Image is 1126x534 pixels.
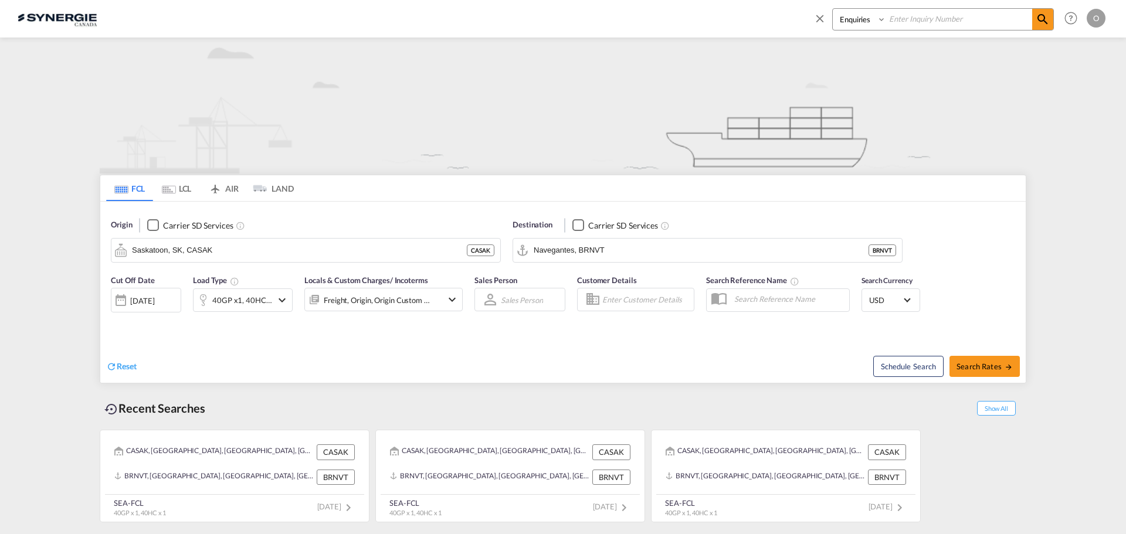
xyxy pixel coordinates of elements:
md-pagination-wrapper: Use the left and right arrow keys to navigate between tabs [106,175,294,201]
md-icon: icon-refresh [106,361,117,372]
div: Carrier SD Services [588,220,658,232]
md-icon: icon-airplane [208,182,222,191]
div: 40GP x1 40HC x1 [212,292,272,308]
input: Search by Port [132,242,467,259]
div: [DATE] [130,295,154,306]
span: Show All [977,401,1016,416]
div: O [1087,9,1105,28]
div: BRNVT, Navegantes, Brazil, South America, Americas [666,470,865,485]
md-icon: Your search will be saved by the below given name [790,277,799,286]
span: 40GP x 1, 40HC x 1 [114,509,166,516]
span: / Incoterms [390,275,428,285]
md-icon: icon-chevron-down [275,293,289,307]
span: Sales Person [474,275,517,285]
span: Destination [513,219,552,231]
div: [DATE] [111,288,181,312]
md-icon: icon-arrow-right [1005,363,1013,371]
md-checkbox: Checkbox No Ink [572,219,658,232]
md-icon: icon-close [813,12,826,25]
div: Help [1061,8,1087,29]
span: icon-close [813,8,832,36]
input: Search Reference Name [728,290,849,308]
span: icon-magnify [1032,9,1053,30]
span: 40GP x 1, 40HC x 1 [389,509,442,516]
recent-search-card: CASAK, [GEOGRAPHIC_DATA], [GEOGRAPHIC_DATA], [GEOGRAPHIC_DATA], [GEOGRAPHIC_DATA], [GEOGRAPHIC_DA... [100,430,369,522]
button: Note: By default Schedule search will only considerorigin ports, destination ports and cut off da... [873,356,944,377]
input: Enter Inquiry Number [886,9,1032,29]
span: Cut Off Date [111,275,155,285]
div: 40GP x1 40HC x1icon-chevron-down [193,288,293,312]
span: Search Reference Name [706,275,799,285]
md-icon: icon-chevron-down [445,292,459,307]
div: CASAK, Saskatoon, SK, Canada, North America, Americas [390,444,589,460]
md-input-container: Saskatoon, SK, CASAK [111,239,500,262]
span: Origin [111,219,132,231]
span: [DATE] [869,502,907,511]
div: Origin Checkbox No InkUnchecked: Search for CY (Container Yard) services for all selected carrier... [100,202,1026,383]
recent-search-card: CASAK, [GEOGRAPHIC_DATA], [GEOGRAPHIC_DATA], [GEOGRAPHIC_DATA], [GEOGRAPHIC_DATA], [GEOGRAPHIC_DA... [375,430,645,522]
md-select: Sales Person [500,291,544,308]
recent-search-card: CASAK, [GEOGRAPHIC_DATA], [GEOGRAPHIC_DATA], [GEOGRAPHIC_DATA], [GEOGRAPHIC_DATA], [GEOGRAPHIC_DA... [651,430,921,522]
md-icon: icon-backup-restore [104,402,118,416]
md-tab-item: LAND [247,175,294,201]
input: Enter Customer Details [602,291,690,308]
div: CASAK [317,444,355,460]
span: [DATE] [593,502,631,511]
img: new-FCL.png [100,38,1026,174]
md-icon: icon-chevron-right [617,501,631,515]
span: [DATE] [317,502,355,511]
span: Reset [117,361,137,371]
div: CASAK, Saskatoon, SK, Canada, North America, Americas [114,444,314,460]
span: Locals & Custom Charges [304,275,428,285]
span: 40GP x 1, 40HC x 1 [665,509,717,516]
span: Search Currency [862,276,913,285]
span: Load Type [193,275,239,285]
div: BRNVT [869,244,896,256]
md-icon: icon-chevron-right [341,501,355,515]
div: CASAK [868,444,906,460]
div: CASAK [467,244,494,256]
md-icon: Unchecked: Search for CY (Container Yard) services for all selected carriers.Checked : Search for... [236,221,245,230]
div: BRNVT, Navegantes, Brazil, South America, Americas [390,470,589,485]
img: 1f56c880d42311ef80fc7dca854c8e59.png [18,5,97,32]
md-tab-item: LCL [153,175,200,201]
div: Freight Origin Origin Custom Destination Destination Custom Factory Stuffingicon-chevron-down [304,288,463,311]
div: BRNVT [317,470,355,485]
div: Recent Searches [100,395,210,421]
span: Help [1061,8,1081,28]
div: SEA-FCL [114,498,166,508]
md-icon: Select multiple loads to view rates [230,277,239,286]
md-tab-item: FCL [106,175,153,201]
md-icon: Unchecked: Search for CY (Container Yard) services for all selected carriers.Checked : Search for... [660,221,670,230]
input: Search by Port [534,242,869,259]
div: icon-refreshReset [106,360,137,373]
md-select: Select Currency: $ USDUnited States Dollar [868,291,914,308]
div: BRNVT [868,470,906,485]
span: USD [869,295,902,305]
md-datepicker: Select [111,311,120,327]
div: BRNVT, Navegantes, Brazil, South America, Americas [114,470,314,485]
div: SEA-FCL [665,498,717,508]
div: Carrier SD Services [163,220,233,232]
button: Search Ratesicon-arrow-right [949,356,1020,377]
md-tab-item: AIR [200,175,247,201]
span: Search Rates [957,362,1013,371]
div: CASAK [592,444,630,460]
span: Customer Details [577,275,636,285]
md-icon: icon-magnify [1036,12,1050,26]
div: Freight Origin Origin Custom Destination Destination Custom Factory Stuffing [324,292,430,308]
md-input-container: Navegantes, BRNVT [513,239,902,262]
md-checkbox: Checkbox No Ink [147,219,233,232]
div: BRNVT [592,470,630,485]
div: CASAK, Saskatoon, SK, Canada, North America, Americas [666,444,865,460]
md-icon: icon-chevron-right [893,501,907,515]
div: SEA-FCL [389,498,442,508]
